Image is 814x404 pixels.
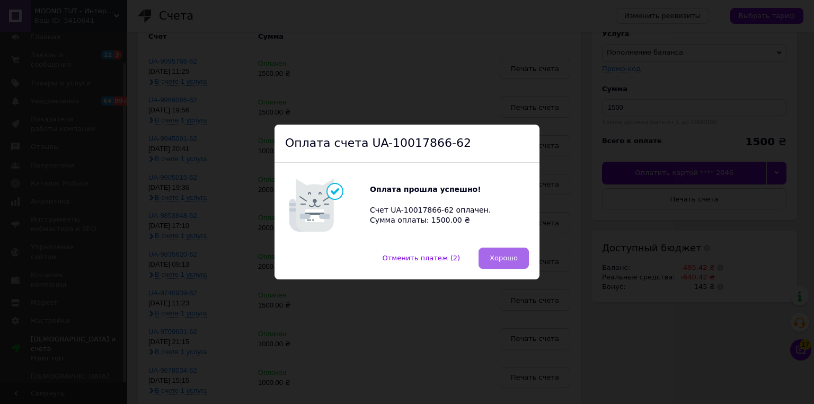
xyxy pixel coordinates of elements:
[370,185,481,194] b: Оплата прошла успешно!
[275,125,539,163] div: Оплата счета UA-10017866-62
[479,248,529,269] button: Хорошо
[371,248,472,269] button: Отменить платеж (2)
[285,173,370,237] img: Котик говорит: Оплата прошла успешно!
[490,254,518,262] span: Хорошо
[370,185,497,226] div: Счет UA-10017866-62 оплачен. Сумма оплаты: 1500.00 ₴
[383,254,461,262] span: Отменить платеж (2)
